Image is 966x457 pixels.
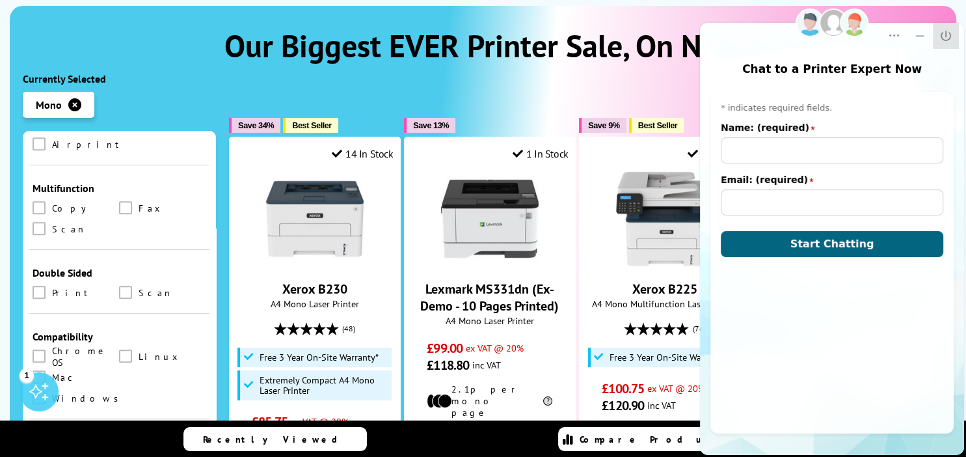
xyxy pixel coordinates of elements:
a: Compare Products [558,427,742,451]
span: Compare Products [580,434,737,445]
h1: Our Biggest EVER Printer Sale, On Now [23,25,943,66]
button: Save 34% [229,118,280,133]
span: Scan [139,286,173,300]
span: ex VAT @ 20% [466,342,524,354]
span: £85.75 [252,413,288,430]
span: Mono [36,98,62,111]
a: Lexmark MS331dn (Ex-Demo - 10 Pages Printed) [441,257,539,270]
span: Free 3 Year On-Site Warranty* [610,352,729,363]
button: Save 9% [579,118,626,133]
button: Save 13% [404,118,455,133]
span: Best Seller [292,120,332,130]
span: £120.90 [602,397,644,414]
a: Xerox B230 [266,257,364,270]
a: Lexmark MS331dn (Ex-Demo - 10 Pages Printed) [420,281,559,314]
div: Multifunction [33,182,206,195]
div: 1 In Stock [513,147,569,160]
img: Lexmark MS331dn (Ex-Demo - 10 Pages Printed) [441,170,539,268]
span: Best Seller [638,120,678,130]
span: Fax [139,201,165,215]
a: Xerox B225 [616,257,714,270]
li: 2.1p per mono page [427,383,552,419]
div: Double Sided [33,266,206,279]
span: A4 Mono Laser Printer [411,314,569,327]
span: Save 13% [413,120,449,130]
div: 9 In Stock [688,147,744,160]
span: A4 Mono Multifunction Laser Printer [586,298,744,310]
button: Best Seller [283,118,338,133]
div: Compatibility [33,330,206,343]
span: Extremely Compact A4 Mono Laser Printer [259,375,388,396]
iframe: chat window [698,1,966,457]
span: Print [52,286,94,300]
span: (76) [692,316,705,341]
img: Xerox B225 [616,170,714,268]
span: A4 Mono Laser Printer [236,298,394,310]
span: Scan [52,222,87,236]
span: inc VAT [647,399,676,411]
a: Recently Viewed [183,427,367,451]
span: inc VAT [472,359,501,371]
span: Airprint [52,137,125,152]
span: ex VAT @ 20% [647,382,705,395]
a: Xerox B225 [632,281,697,298]
span: (48) [342,316,355,341]
span: £99.00 [427,340,463,357]
span: Recently Viewed [203,434,351,445]
div: Currently Selected [23,72,216,85]
span: Free 3 Year On-Site Warranty* [259,352,378,363]
a: Xerox B230 [282,281,347,298]
span: Save 34% [238,120,274,130]
button: Best Seller [629,118,684,133]
span: £118.80 [427,357,469,374]
img: Xerox B230 [266,170,364,268]
span: ex VAT @ 20% [291,415,349,428]
span: Linux [139,350,182,364]
span: Copy [52,201,96,215]
span: Save 9% [588,120,619,130]
span: £100.75 [602,380,644,397]
div: 14 In Stock [332,147,393,160]
span: Mac [52,370,77,385]
span: Windows [52,391,126,406]
span: Chrome OS [52,350,120,364]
